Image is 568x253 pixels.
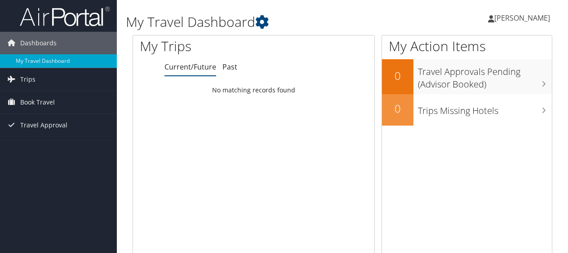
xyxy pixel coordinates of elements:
[382,94,552,126] a: 0Trips Missing Hotels
[488,4,559,31] a: [PERSON_NAME]
[133,82,374,98] td: No matching records found
[382,68,413,83] h2: 0
[20,114,67,136] span: Travel Approval
[126,13,415,31] h1: My Travel Dashboard
[382,37,552,56] h1: My Action Items
[222,62,237,72] a: Past
[418,61,552,91] h3: Travel Approvals Pending (Advisor Booked)
[382,59,552,94] a: 0Travel Approvals Pending (Advisor Booked)
[20,32,57,54] span: Dashboards
[164,62,216,72] a: Current/Future
[20,68,35,91] span: Trips
[382,101,413,116] h2: 0
[20,91,55,113] span: Book Travel
[494,13,550,23] span: [PERSON_NAME]
[418,100,552,117] h3: Trips Missing Hotels
[140,37,267,56] h1: My Trips
[20,6,110,27] img: airportal-logo.png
